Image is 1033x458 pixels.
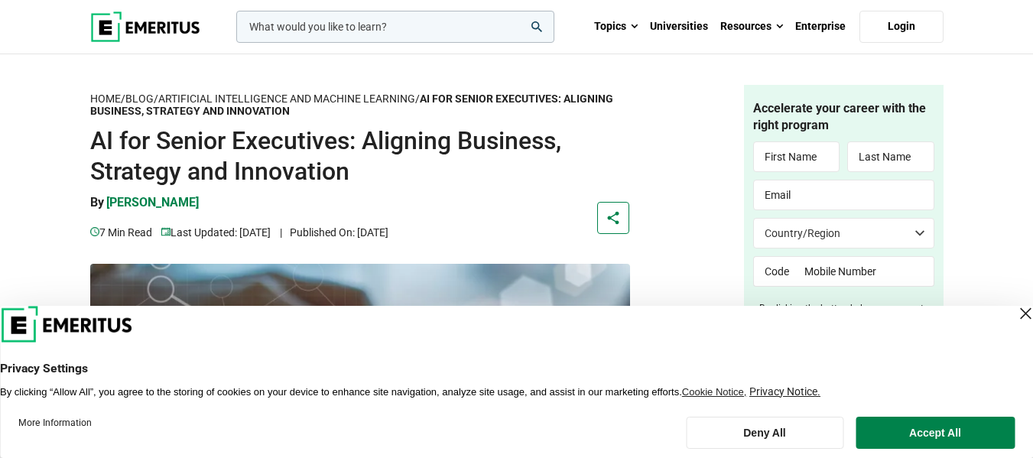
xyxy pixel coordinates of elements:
label: By clicking the button below, you agree to receive communications via Email/Call/WhatsApp/SMS fro... [759,302,934,353]
select: Country [753,218,934,248]
span: By [90,195,104,210]
p: Last Updated: [DATE] [161,224,271,241]
a: Home [90,93,121,106]
input: Email [753,180,934,210]
span: | [280,226,282,239]
h1: AI for Senior Executives: Aligning Business, Strategy and Innovation [90,125,630,187]
a: Blog [125,93,154,106]
span: / / / [90,93,613,118]
a: Login [859,11,944,43]
input: Mobile Number [794,256,934,287]
p: 7 min read [90,224,152,241]
p: [PERSON_NAME] [106,194,199,211]
a: Artificial Intelligence and Machine Learning [158,93,415,106]
img: video-views [90,227,99,236]
a: [PERSON_NAME] [106,194,199,223]
p: Published On: [DATE] [280,224,388,241]
strong: AI for Senior Executives: Aligning Business, Strategy and Innovation [90,93,613,118]
h4: Accelerate your career with the right program [753,100,934,135]
input: Last Name [847,141,934,172]
img: video-views [161,227,171,236]
input: woocommerce-product-search-field-0 [236,11,554,43]
input: First Name [753,141,840,172]
input: Code [753,256,794,287]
